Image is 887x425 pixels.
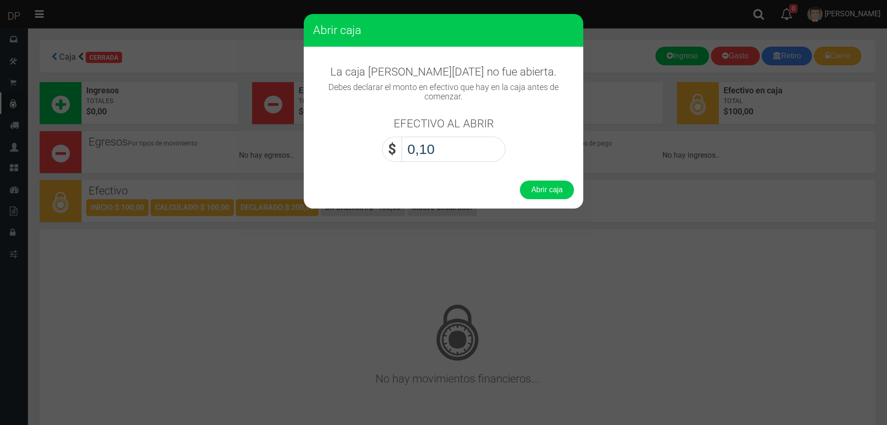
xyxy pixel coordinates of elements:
[313,66,574,78] h3: La caja [PERSON_NAME][DATE] no fue abierta.
[520,181,574,199] button: Abrir caja
[394,118,494,130] h3: EFECTIVO AL ABRIR
[388,141,396,157] strong: $
[313,23,574,37] h3: Abrir caja
[313,83,574,101] h4: Debes declarar el monto en efectivo que hay en la caja antes de comenzar.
